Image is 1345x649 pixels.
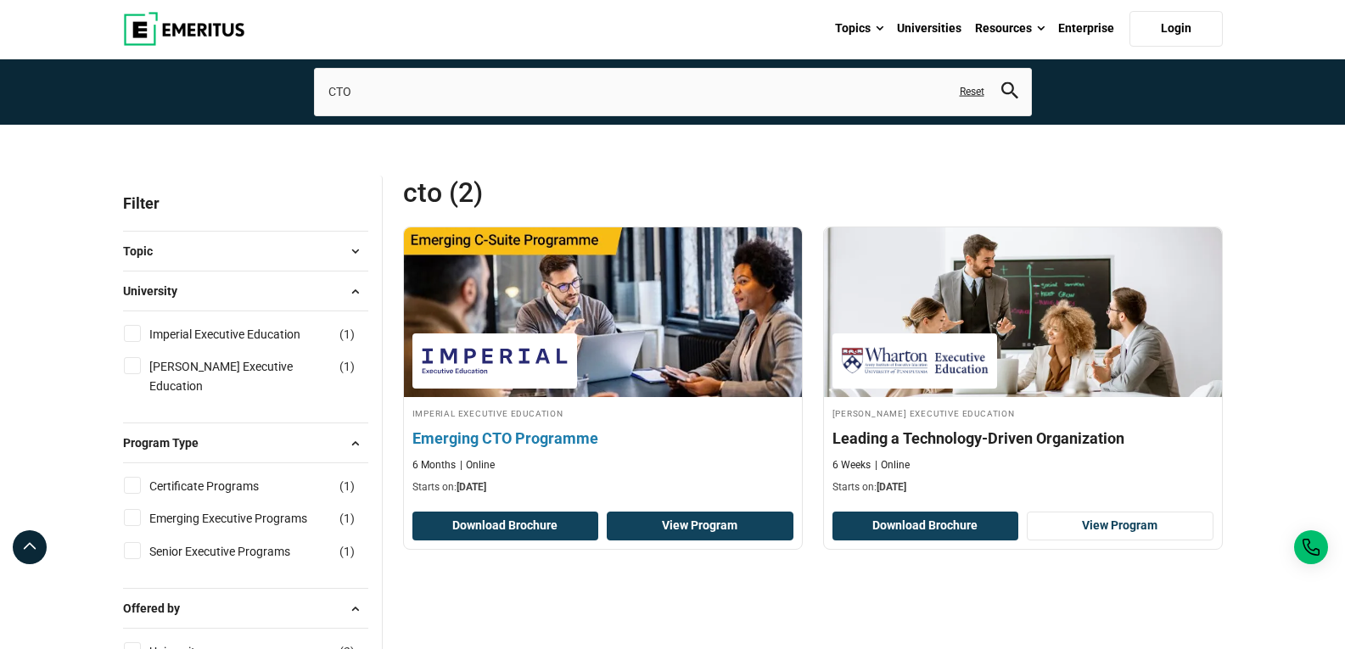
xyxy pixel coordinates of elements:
[412,458,456,473] p: 6 Months
[1027,512,1213,540] a: View Program
[412,512,599,540] button: Download Brochure
[123,242,166,260] span: Topic
[123,430,368,456] button: Program Type
[339,542,355,561] span: ( )
[123,596,368,621] button: Offered by
[960,85,984,99] a: Reset search
[832,512,1019,540] button: Download Brochure
[412,428,793,449] h4: Emerging CTO Programme
[832,480,1213,495] p: Starts on:
[339,325,355,344] span: ( )
[339,357,355,376] span: ( )
[412,480,793,495] p: Starts on:
[877,481,906,493] span: [DATE]
[404,227,802,504] a: Business Management Course by Imperial Executive Education - September 25, 2025 Imperial Executiv...
[123,282,191,300] span: University
[824,227,1222,504] a: Leadership Course by Wharton Executive Education - September 30, 2025 Wharton Executive Education...
[344,545,350,558] span: 1
[824,227,1222,397] img: Leading a Technology-Driven Organization | Online Leadership Course
[344,360,350,373] span: 1
[384,219,821,406] img: Emerging CTO Programme | Online Business Management Course
[149,509,341,528] a: Emerging Executive Programs
[149,357,366,395] a: [PERSON_NAME] Executive Education
[123,434,212,452] span: Program Type
[149,325,334,344] a: Imperial Executive Education
[123,599,193,618] span: Offered by
[875,458,910,473] p: Online
[1001,82,1018,102] button: search
[457,481,486,493] span: [DATE]
[607,512,793,540] a: View Program
[344,512,350,525] span: 1
[841,342,989,380] img: Wharton Executive Education
[123,176,368,231] p: Filter
[832,406,1213,420] h4: [PERSON_NAME] Executive Education
[344,327,350,341] span: 1
[832,428,1213,449] h4: Leading a Technology-Driven Organization
[1129,11,1223,47] a: Login
[123,278,368,304] button: University
[403,176,813,210] span: CTO (2)
[421,342,569,380] img: Imperial Executive Education
[344,479,350,493] span: 1
[149,542,324,561] a: Senior Executive Programs
[412,406,793,420] h4: Imperial Executive Education
[314,68,1032,115] input: search-page
[1001,87,1018,103] a: search
[123,238,368,264] button: Topic
[832,458,871,473] p: 6 Weeks
[460,458,495,473] p: Online
[339,477,355,495] span: ( )
[149,477,293,495] a: Certificate Programs
[339,509,355,528] span: ( )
